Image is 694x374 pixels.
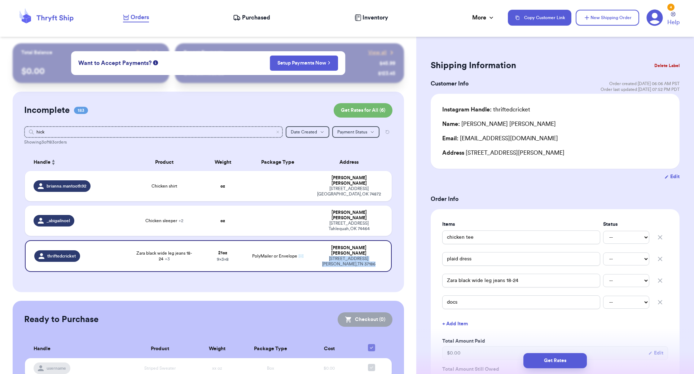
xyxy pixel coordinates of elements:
button: Delete Label [651,58,682,74]
a: Payout [136,49,161,56]
button: Clear search [276,130,280,134]
p: Recent Payments [184,49,224,56]
h2: Incomplete [24,105,70,116]
input: Search [24,126,283,138]
div: [PERSON_NAME] [PERSON_NAME] [315,210,383,221]
span: Instagram Handle: [442,107,492,113]
span: 9 x 3 x 8 [217,257,229,261]
button: Payment Status [332,126,379,138]
span: thriftedcricket [47,253,76,259]
span: Want to Accept Payments? [78,59,151,67]
span: + 3 [165,257,170,261]
div: $ 45.99 [379,60,395,67]
div: 4 [667,4,675,11]
label: Items [442,221,600,228]
div: $ 123.45 [378,70,395,77]
button: Date Created [286,126,329,138]
button: Get Rates [523,353,587,368]
button: Get Rates for All (6) [334,103,392,118]
strong: oz [220,184,225,188]
th: Weight [201,154,245,171]
span: Date Created [291,130,317,134]
span: Striped Sweater [144,366,176,370]
span: xx oz [212,366,222,370]
div: [PERSON_NAME] [PERSON_NAME] [315,245,382,256]
a: View all [368,49,395,56]
p: Total Balance [21,49,52,56]
h3: Order Info [431,195,680,203]
div: Showing 3 of 183 orders [24,139,392,145]
th: Package Type [245,154,311,171]
h3: Customer Info [431,79,469,88]
th: Address [311,154,392,171]
span: Help [667,18,680,27]
h2: Ready to Purchase [24,314,98,325]
strong: oz [220,219,225,223]
th: Package Type [238,340,303,358]
span: Chicken sleeper [145,218,183,224]
span: Orders [131,13,149,22]
a: Setup Payments Now [277,60,330,67]
span: $0.00 [324,366,335,370]
strong: 21 oz [218,251,227,255]
div: [STREET_ADDRESS][PERSON_NAME] [442,149,668,157]
span: 183 [74,107,88,114]
div: More [472,13,495,22]
h2: Shipping Information [431,60,516,71]
a: Inventory [355,13,388,22]
div: thriftedcricket [442,105,530,114]
button: Sort ascending [50,158,56,167]
span: Inventory [363,13,388,22]
div: [STREET_ADDRESS] [PERSON_NAME] , TN 37186 [315,256,382,267]
button: Reset all filters [382,126,392,138]
span: Email: [442,136,458,141]
span: + 2 [179,219,183,223]
th: Product [127,154,201,171]
span: Payout [136,49,152,56]
a: 4 [646,9,663,26]
span: PolyMailer or Envelope ✉️ [252,254,304,258]
span: Box [267,366,274,370]
th: Weight [196,340,239,358]
p: $ 0.00 [21,66,161,77]
span: _abigailnoel [47,218,70,224]
button: Edit [664,173,680,180]
div: [STREET_ADDRESS] [GEOGRAPHIC_DATA] , OK 74872 [315,186,383,197]
button: Copy Customer Link [508,10,571,26]
button: + Add Item [439,316,671,332]
span: Handle [34,345,50,353]
span: Zara black wide leg jeans 18-24 [132,250,196,262]
label: Total Amount Paid [442,338,668,345]
a: Help [667,12,680,27]
th: Product [124,340,196,358]
span: Purchased [242,13,270,22]
label: Status [603,221,649,228]
div: [PERSON_NAME] [PERSON_NAME] [442,120,556,128]
span: Order last updated: [DATE] 07:52 PM PDT [601,87,680,92]
th: Cost [303,340,356,358]
button: Setup Payments Now [270,56,338,71]
span: Name: [442,121,460,127]
span: username [47,365,66,371]
span: brianna.mantooth92 [47,183,86,189]
div: [EMAIL_ADDRESS][DOMAIN_NAME] [442,134,668,143]
span: Order created: [DATE] 06:06 AM PST [609,81,680,87]
span: Handle [34,159,50,166]
button: Checkout (0) [338,312,392,327]
span: Payment Status [337,130,367,134]
span: Chicken shirt [151,183,177,189]
div: [PERSON_NAME] [PERSON_NAME] [315,175,383,186]
div: [STREET_ADDRESS] Tahlequah , OK 74464 [315,221,383,232]
a: Purchased [233,13,270,22]
a: Orders [123,13,149,22]
button: New Shipping Order [576,10,639,26]
span: Address [442,150,464,156]
span: View all [368,49,387,56]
